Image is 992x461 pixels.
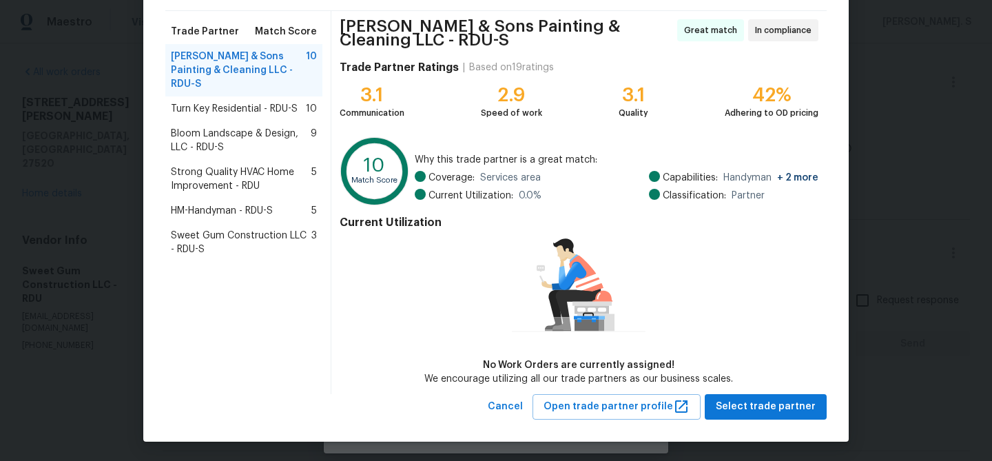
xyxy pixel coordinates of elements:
span: Handyman [723,171,818,185]
span: Coverage: [428,171,475,185]
button: Open trade partner profile [533,394,701,420]
div: Adhering to OD pricing [725,106,818,120]
span: Classification: [663,189,726,203]
span: Bloom Landscape & Design, LLC - RDU-S [171,127,311,154]
span: Services area [480,171,541,185]
span: [PERSON_NAME] & Sons Painting & Cleaning LLC - RDU-S [340,19,673,47]
div: 3.1 [619,88,648,102]
span: 5 [311,204,317,218]
span: Why this trade partner is a great match: [415,153,818,167]
span: 3 [311,229,317,256]
div: 2.9 [481,88,542,102]
span: Strong Quality HVAC Home Improvement - RDU [171,165,311,193]
h4: Current Utilization [340,216,818,229]
span: Turn Key Residential - RDU-S [171,102,298,116]
div: No Work Orders are currently assigned! [424,358,733,372]
span: Cancel [488,398,523,416]
button: Select trade partner [705,394,827,420]
span: In compliance [755,23,817,37]
span: HM-Handyman - RDU-S [171,204,273,218]
div: | [459,61,469,74]
span: Partner [732,189,765,203]
span: 0.0 % [519,189,541,203]
span: Capabilities: [663,171,718,185]
span: Trade Partner [171,25,239,39]
span: Current Utilization: [428,189,513,203]
span: Sweet Gum Construction LLC - RDU-S [171,229,311,256]
text: Match Score [351,176,397,184]
div: Quality [619,106,648,120]
div: We encourage utilizing all our trade partners as our business scales. [424,372,733,386]
div: Based on 19 ratings [469,61,554,74]
div: 3.1 [340,88,404,102]
div: Communication [340,106,404,120]
span: Open trade partner profile [544,398,690,416]
h4: Trade Partner Ratings [340,61,459,74]
span: 10 [306,50,317,91]
div: Speed of work [481,106,542,120]
span: 5 [311,165,317,193]
div: 42% [725,88,818,102]
span: [PERSON_NAME] & Sons Painting & Cleaning LLC - RDU-S [171,50,306,91]
span: + 2 more [777,173,818,183]
span: Match Score [255,25,317,39]
button: Cancel [482,394,528,420]
text: 10 [364,156,385,175]
span: Great match [684,23,743,37]
span: Select trade partner [716,398,816,416]
span: 10 [306,102,317,116]
span: 9 [311,127,317,154]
